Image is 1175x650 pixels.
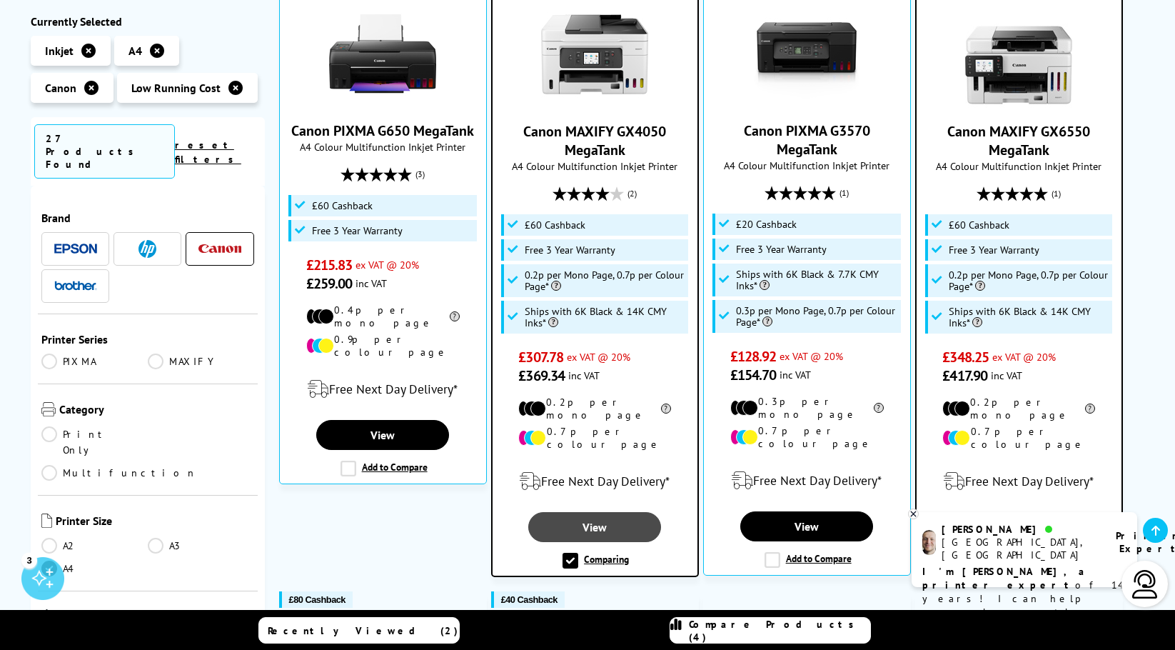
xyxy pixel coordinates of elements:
[744,121,870,159] a: Canon PIXMA G3570 MegaTank
[148,354,254,369] a: MAXIFY
[740,511,873,541] a: View
[500,159,690,173] span: A4 Colour Multifunction Inkjet Printer
[670,617,871,644] a: Compare Products (4)
[949,244,1039,256] span: Free 3 Year Warranty
[730,366,777,384] span: £154.70
[41,402,56,416] img: Category
[753,96,860,110] a: Canon PIXMA G3570 MegaTank
[148,538,254,554] a: A3
[34,124,175,179] span: 27 Products Found
[56,609,254,626] span: Colour or Mono
[258,617,460,644] a: Recently Viewed (2)
[41,211,254,225] span: Brand
[312,225,403,236] span: Free 3 Year Warranty
[31,14,265,29] div: Currently Selected
[41,538,148,554] a: A2
[415,161,425,188] span: (3)
[922,565,1089,591] b: I'm [PERSON_NAME], a printer expert
[138,240,156,258] img: HP
[41,514,52,528] img: Printer Size
[942,425,1095,451] li: 0.7p per colour page
[947,122,1090,159] a: Canon MAXIFY GX6550 MegaTank
[525,306,685,329] span: Ships with 6K Black & 14K CMY Inks*
[711,461,903,501] div: modal_delivery
[942,396,1095,421] li: 0.2p per mono page
[965,96,1072,111] a: Canon MAXIFY GX6550 MegaTank
[942,536,1098,561] div: [GEOGRAPHIC_DATA], [GEOGRAPHIC_DATA]
[523,122,666,159] a: Canon MAXIFY GX4050 MegaTank
[126,240,169,258] a: HP
[198,244,241,254] img: Canon
[41,609,52,624] img: Colour or Mono
[541,1,648,108] img: Canon MAXIFY GX4050 MegaTank
[730,424,884,450] li: 0.7p per colour page
[736,269,897,291] span: Ships with 6K Black & 7.7K CMY Inks*
[41,332,254,346] span: Printer Series
[287,140,479,154] span: A4 Colour Multifunction Inkjet Printer
[949,219,1009,231] span: £60 Cashback
[500,461,690,501] div: modal_delivery
[306,256,353,274] span: £215.83
[689,618,870,644] span: Compare Products (4)
[355,276,387,290] span: inc VAT
[59,402,254,419] span: Category
[736,305,897,328] span: 0.3p per Mono Page, 0.7p per Colour Page*
[924,159,1114,173] span: A4 Colour Multifunction Inkjet Printer
[268,624,458,637] span: Recently Viewed (2)
[736,244,827,255] span: Free 3 Year Warranty
[131,81,221,95] span: Low Running Cost
[287,369,479,409] div: modal_delivery
[306,274,353,293] span: £259.00
[54,277,97,295] a: Brother
[924,461,1114,501] div: modal_delivery
[316,420,449,450] a: View
[991,369,1022,382] span: inc VAT
[341,461,428,476] label: Add to Compare
[41,426,148,458] a: Print Only
[568,369,600,382] span: inc VAT
[949,306,1109,329] span: Ships with 6K Black & 14K CMY Inks*
[491,591,565,608] button: £40 Cashback
[54,244,97,254] img: Epson
[175,139,241,166] a: reset filters
[922,530,936,555] img: ashley-livechat.png
[541,96,648,111] a: Canon MAXIFY GX4050 MegaTank
[41,561,148,576] a: A4
[942,348,989,366] span: £348.25
[563,553,629,569] label: Comparing
[54,240,97,258] a: Epson
[765,552,852,568] label: Add to Compare
[41,465,197,481] a: Multifunction
[922,565,1126,633] p: of 14 years! I can help you choose the right product
[289,594,346,605] span: £80 Cashback
[730,347,777,366] span: £128.92
[736,219,797,230] span: £20 Cashback
[965,1,1072,108] img: Canon MAXIFY GX6550 MegaTank
[518,348,563,366] span: £307.78
[525,269,685,292] span: 0.2p per Mono Page, 0.7p per Colour Page*
[329,96,436,110] a: Canon PIXMA G650 MegaTank
[291,121,474,140] a: Canon PIXMA G650 MegaTank
[942,366,987,385] span: £417.90
[627,180,637,207] span: (2)
[518,396,671,421] li: 0.2p per mono page
[41,354,148,369] a: PIXMA
[279,591,353,608] button: £80 Cashback
[306,333,460,359] li: 0.9p per colour page
[306,304,460,329] li: 0.4p per mono page
[21,552,37,568] div: 3
[501,594,558,605] span: £40 Cashback
[518,366,565,385] span: £369.34
[567,350,630,364] span: ex VAT @ 20%
[942,523,1098,536] div: [PERSON_NAME]
[780,368,811,381] span: inc VAT
[1052,180,1061,207] span: (1)
[45,81,76,95] span: Canon
[518,425,671,451] li: 0.7p per colour page
[949,269,1109,292] span: 0.2p per Mono Page, 0.7p per Colour Page*
[128,44,142,58] span: A4
[839,179,849,206] span: (1)
[56,514,254,531] span: Printer Size
[355,258,419,271] span: ex VAT @ 20%
[1131,570,1159,599] img: user-headset-light.svg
